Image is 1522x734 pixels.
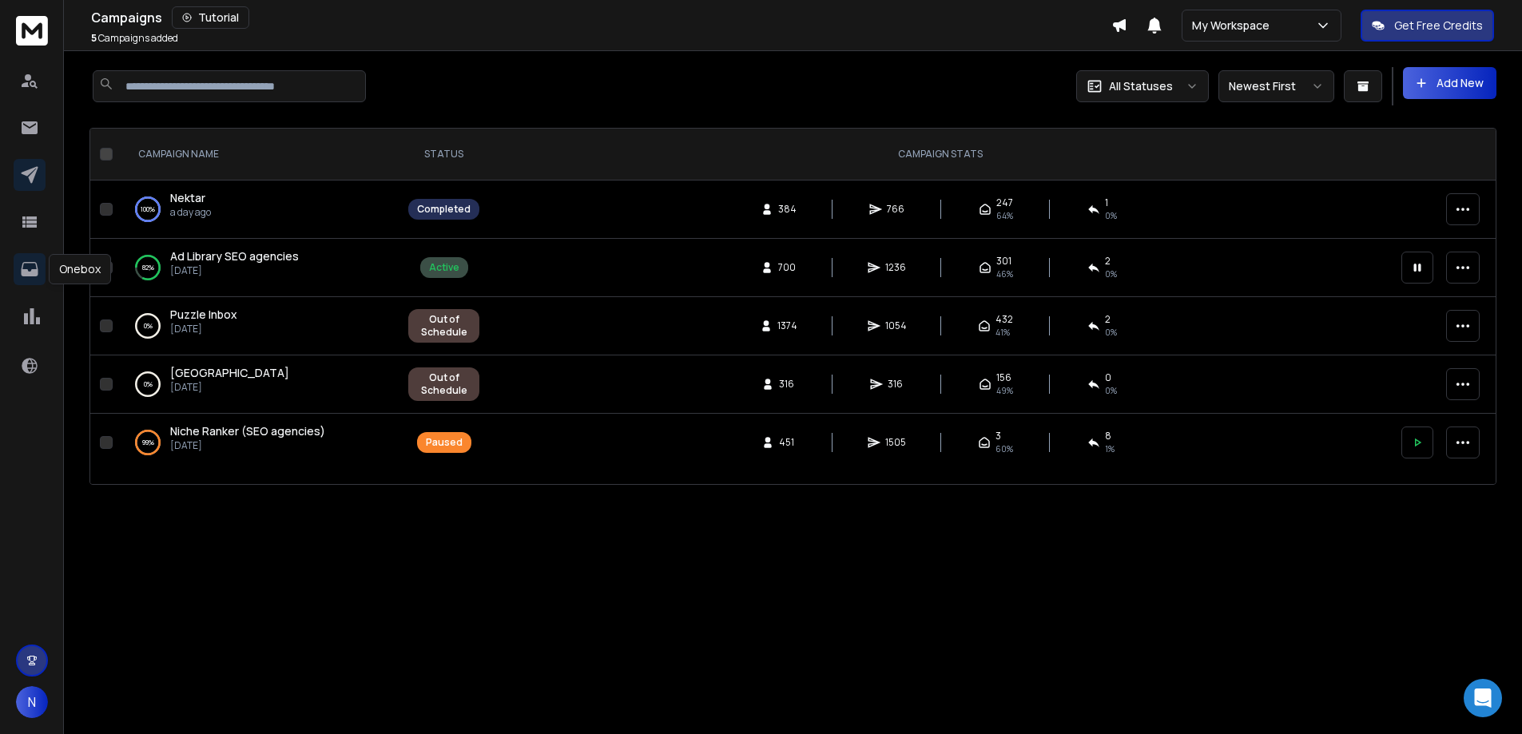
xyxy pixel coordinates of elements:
button: Tutorial [172,6,249,29]
span: 316 [779,378,795,391]
p: [DATE] [170,381,289,394]
div: Open Intercom Messenger [1464,679,1502,717]
p: [DATE] [170,323,237,335]
th: STATUS [399,129,489,181]
a: [GEOGRAPHIC_DATA] [170,365,289,381]
span: 0 % [1105,268,1117,280]
div: Active [429,261,459,274]
span: 0 % [1105,384,1117,397]
button: N [16,686,48,718]
th: CAMPAIGN STATS [489,129,1392,181]
span: 41 % [995,326,1010,339]
span: 64 % [996,209,1013,222]
td: 82%Ad Library SEO agencies[DATE] [119,239,399,297]
div: Campaigns [91,6,1111,29]
span: 156 [996,371,1011,384]
p: 100 % [141,201,155,217]
a: Ad Library SEO agencies [170,248,299,264]
span: 700 [778,261,796,274]
p: 0 % [144,318,153,334]
span: 0 [1105,371,1111,384]
span: 301 [996,255,1011,268]
span: 3 [995,430,1001,442]
span: 451 [779,436,795,449]
span: 766 [887,203,904,216]
span: Puzzle Inbox [170,307,237,322]
div: Paused [426,436,463,449]
span: 1374 [777,319,797,332]
span: 60 % [995,442,1013,455]
div: Onebox [49,254,111,284]
p: 99 % [142,434,154,450]
a: Puzzle Inbox [170,307,237,323]
span: 46 % [996,268,1013,280]
span: 1236 [885,261,906,274]
td: 100%Nektara day ago [119,181,399,239]
p: [DATE] [170,439,325,452]
p: [DATE] [170,264,299,277]
span: [GEOGRAPHIC_DATA] [170,365,289,380]
p: Get Free Credits [1394,18,1483,34]
div: Completed [417,203,471,216]
span: 5 [91,31,97,45]
span: 2 [1105,313,1111,326]
a: Nektar [170,190,205,206]
span: Nektar [170,190,205,205]
span: 0 % [1105,326,1117,339]
span: 8 [1105,430,1111,442]
span: 316 [888,378,904,391]
p: Campaigns added [91,32,178,45]
span: 1 [1105,196,1108,209]
td: 0%Puzzle Inbox[DATE] [119,297,399,355]
td: 0%[GEOGRAPHIC_DATA][DATE] [119,355,399,414]
span: 384 [778,203,797,216]
a: Niche Ranker (SEO agencies) [170,423,325,439]
span: 49 % [996,384,1013,397]
td: 99%Niche Ranker (SEO agencies)[DATE] [119,414,399,472]
span: 432 [995,313,1013,326]
button: Get Free Credits [1361,10,1494,42]
span: Niche Ranker (SEO agencies) [170,423,325,438]
button: Add New [1403,67,1496,99]
p: All Statuses [1109,78,1173,94]
span: 1505 [885,436,906,449]
button: Newest First [1218,70,1334,102]
span: 247 [996,196,1013,209]
span: 0 % [1105,209,1117,222]
div: Out of Schedule [417,313,471,339]
span: 1054 [885,319,907,332]
div: Out of Schedule [417,371,471,397]
span: Ad Library SEO agencies [170,248,299,264]
p: 0 % [144,376,153,392]
span: 2 [1105,255,1111,268]
p: My Workspace [1192,18,1276,34]
span: 1 % [1105,442,1115,455]
p: 82 % [142,260,154,276]
p: a day ago [170,206,211,219]
th: CAMPAIGN NAME [119,129,399,181]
